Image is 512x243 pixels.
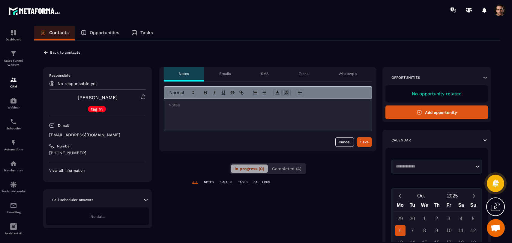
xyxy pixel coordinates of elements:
[391,160,482,173] div: Search for option
[10,181,17,188] img: social-network
[1,106,25,109] p: Webinar
[10,139,17,146] img: automations
[391,138,411,143] p: Calendar
[10,29,17,36] img: formation
[58,123,69,128] p: E-mail
[391,75,420,80] p: Opportunities
[238,180,247,184] p: TASKS
[1,72,25,93] a: formationformationCRM
[10,76,17,83] img: formation
[90,30,119,35] p: Opportunities
[204,180,214,184] p: NOTES
[1,46,25,72] a: formationformationSales Funnel Website
[456,213,466,224] div: 4
[1,169,25,172] p: Member area
[456,225,466,236] div: 11
[1,148,25,151] p: Automations
[394,192,405,200] button: Previous month
[394,164,474,170] input: Search for option
[219,71,231,76] p: Emails
[431,201,443,212] div: Th
[299,71,308,76] p: Tasks
[443,201,455,212] div: Fr
[405,191,437,201] button: Open months overlay
[394,201,406,212] div: Mo
[58,81,97,86] p: No responsable yet
[418,201,431,212] div: We
[468,225,478,236] div: 12
[407,213,418,224] div: 30
[52,197,93,202] p: Call scheduler answers
[10,97,17,104] img: automations
[34,26,75,40] a: Contacts
[395,213,406,224] div: 29
[49,168,146,173] p: View all information
[407,225,418,236] div: 7
[1,38,25,41] p: Dashboard
[8,5,62,16] img: logo
[49,132,146,138] p: [EMAIL_ADDRESS][DOMAIN_NAME]
[1,114,25,135] a: schedulerschedulerScheduler
[220,180,232,184] p: E-MAILS
[385,105,488,119] button: Add opportunity
[1,218,25,239] a: Assistant AI
[57,144,71,149] p: Number
[78,95,118,100] a: [PERSON_NAME]
[1,127,25,130] p: Scheduler
[395,225,406,236] div: 6
[455,201,467,212] div: Sa
[75,26,125,40] a: Opportunities
[360,139,369,145] div: Save
[1,85,25,88] p: CRM
[432,213,442,224] div: 2
[10,202,17,209] img: email
[268,164,305,173] button: Completed (4)
[1,59,25,67] p: Sales Funnel Website
[49,30,69,35] p: Contacts
[192,180,198,184] p: ALL
[1,156,25,176] a: automationsautomationsMember area
[10,118,17,125] img: scheduler
[1,93,25,114] a: automationsautomationsWebinar
[125,26,159,40] a: Tasks
[272,166,301,171] span: Completed (4)
[406,201,419,212] div: Tu
[391,91,482,96] p: No opportunity related
[91,215,105,219] span: No data
[467,201,479,212] div: Su
[419,225,430,236] div: 8
[339,71,357,76] p: WhatsApp
[487,219,505,237] div: Mở cuộc trò chuyện
[1,190,25,193] p: Social Networks
[444,225,454,236] div: 10
[261,71,269,76] p: SMS
[10,160,17,167] img: automations
[10,50,17,57] img: formation
[468,192,479,200] button: Next month
[1,135,25,156] a: automationsautomationsAutomations
[1,25,25,46] a: formationformationDashboard
[91,107,103,111] p: tag 1n
[1,211,25,214] p: E-mailing
[179,71,189,76] p: Notes
[1,176,25,197] a: social-networksocial-networkSocial Networks
[444,213,454,224] div: 3
[437,191,468,201] button: Open years overlay
[1,197,25,218] a: emailemailE-mailing
[357,137,372,147] button: Save
[49,150,146,156] p: [PHONE_NUMBER]
[50,50,80,55] p: Back to contacts
[140,30,153,35] p: Tasks
[1,232,25,235] p: Assistant AI
[432,225,442,236] div: 9
[231,164,268,173] button: In progress (0)
[253,180,270,184] p: CALL LOGS
[235,166,264,171] span: In progress (0)
[335,137,354,147] button: Cancel
[49,73,146,78] p: Responsible
[468,213,478,224] div: 5
[419,213,430,224] div: 1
